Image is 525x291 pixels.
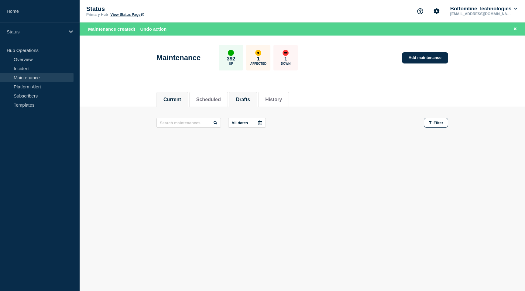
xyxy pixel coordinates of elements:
p: Status [86,5,208,12]
p: Up [229,62,233,65]
button: Account settings [430,5,443,18]
p: Status [7,29,65,34]
button: Support [414,5,427,18]
button: Undo action [140,26,166,32]
p: Affected [250,62,266,65]
h1: Maintenance [156,53,201,62]
p: 1 [284,56,287,62]
p: Primary Hub [86,12,108,17]
button: Bottomline Technologies [449,6,518,12]
span: Filter [434,121,443,125]
p: 392 [227,56,235,62]
a: Add maintenance [402,52,448,63]
span: Maintenance created! [88,26,135,32]
button: All dates [228,118,266,128]
button: Current [163,97,181,102]
p: Down [281,62,291,65]
button: Filter [424,118,448,128]
button: Scheduled [196,97,221,102]
button: History [265,97,282,102]
a: View Status Page [110,12,144,17]
p: [EMAIL_ADDRESS][DOMAIN_NAME] [449,12,512,16]
button: Drafts [236,97,250,102]
div: affected [255,50,261,56]
div: up [228,50,234,56]
p: All dates [232,121,248,125]
p: 1 [257,56,260,62]
input: Search maintenances [156,118,221,128]
div: down [283,50,289,56]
